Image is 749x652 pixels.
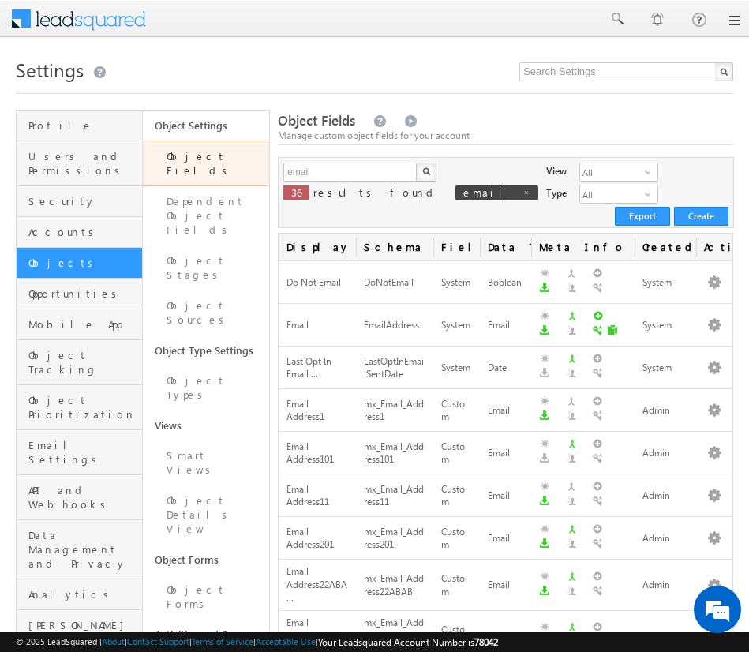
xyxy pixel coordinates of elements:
[645,167,657,177] span: select
[17,340,142,385] a: Object Tracking
[364,439,425,469] div: mx_Email_Address101
[364,396,425,426] div: mx_Email_Address1
[256,636,316,646] a: Acceptable Use
[356,234,433,260] span: Schema Name
[441,317,472,334] div: System
[286,398,324,423] span: Email Address1
[143,545,269,575] a: Object Forms
[642,360,688,377] div: System
[17,248,142,279] a: Objects
[143,365,269,410] a: Object Types
[278,129,733,143] div: Manage custom object fields for your account
[143,440,269,485] a: Smart Views
[441,524,472,554] div: Custom
[17,579,142,610] a: Analytics
[28,256,138,270] span: Objects
[17,309,142,340] a: Mobile App
[580,163,645,181] span: All
[441,439,472,469] div: Custom
[441,482,472,511] div: Custom
[28,483,138,511] span: API and Webhooks
[143,575,269,620] a: Object Forms
[531,234,635,260] span: Meta Info
[278,111,355,129] span: Object Fields
[488,488,523,504] div: Email
[433,234,480,260] span: Field Type
[580,185,645,203] span: All
[17,279,142,309] a: Opportunities
[635,234,696,260] span: Created By
[364,275,425,291] div: DoNotEmail
[441,396,472,426] div: Custom
[674,207,728,226] button: Create
[642,530,688,547] div: Admin
[28,317,138,332] span: Mobile App
[28,287,138,301] span: Opportunities
[364,482,425,511] div: mx_Email_Address11
[28,149,138,178] span: Users and Permissions
[642,628,688,645] div: Admin
[279,234,356,260] span: Display Name
[291,185,301,199] span: 36
[143,186,269,245] a: Dependent Object Fields
[422,167,430,175] img: Search
[645,189,657,199] span: select
[143,111,269,141] a: Object Settings
[364,354,425,384] div: LastOptInEmailSentDate
[286,565,347,604] span: Email Address22ABA...
[28,225,138,239] span: Accounts
[519,62,733,81] input: Search Settings
[17,141,142,186] a: Users and Permissions
[143,620,269,650] a: Activities and Scores
[364,317,425,334] div: EmailAddress
[441,622,472,652] div: Custom
[17,217,142,248] a: Accounts
[28,618,138,632] span: [PERSON_NAME]
[441,571,472,601] div: Custom
[642,403,688,419] div: Admin
[286,526,334,551] span: Email Address201
[364,524,425,554] div: mx_Email_Address201
[441,360,472,377] div: System
[642,275,688,291] div: System
[313,185,439,199] span: results found
[488,403,523,419] div: Email
[192,636,253,646] a: Terms of Service
[441,275,472,291] div: System
[28,438,138,467] span: Email Settings
[286,483,329,508] span: Email Address11
[488,275,523,291] div: Boolean
[17,186,142,217] a: Security
[143,410,269,440] a: Views
[696,234,732,260] span: Actions
[17,111,142,141] a: Profile
[488,628,523,645] div: Email
[127,636,189,646] a: Contact Support
[286,276,341,288] span: Do Not Email
[102,636,125,646] a: About
[28,587,138,601] span: Analytics
[143,485,269,545] a: Object Details View
[16,635,498,650] span: © 2025 LeadSquared | | | | |
[143,290,269,335] a: Object Sources
[28,348,138,377] span: Object Tracking
[17,610,142,641] a: [PERSON_NAME]
[16,57,84,82] span: Settings
[642,577,688,594] div: Admin
[143,245,269,290] a: Object Stages
[488,445,523,462] div: Email
[17,520,142,579] a: Data Management and Privacy
[488,530,523,547] div: Email
[364,571,425,601] div: mx_Email_Address22ABAB
[17,475,142,520] a: API and Webhooks
[546,185,567,200] div: Type
[28,528,138,571] span: Data Management and Privacy
[488,360,523,377] div: Date
[28,194,138,208] span: Security
[642,317,688,334] div: System
[546,163,567,178] div: View
[615,207,670,226] button: Export
[17,430,142,475] a: Email Settings
[286,355,331,380] span: Last Opt In Email ...
[286,440,334,466] span: Email Address101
